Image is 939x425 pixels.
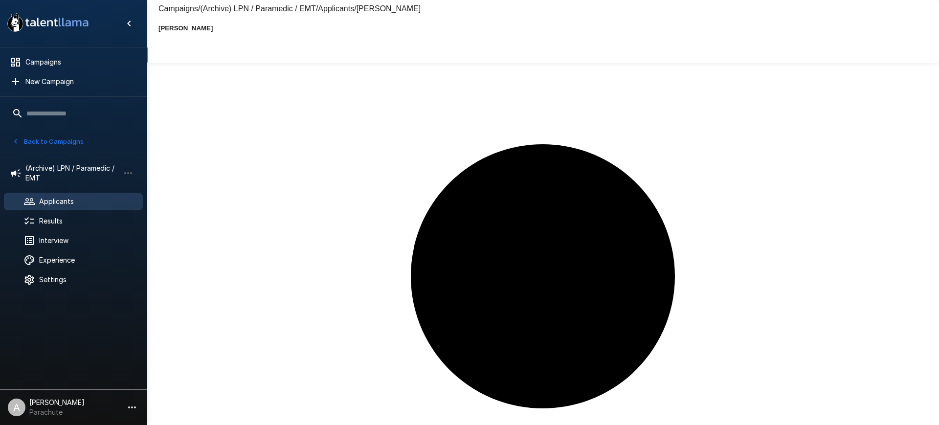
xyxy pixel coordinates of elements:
u: Applicants [318,4,354,13]
span: / [354,4,356,13]
span: / [198,4,200,13]
span: [PERSON_NAME] [357,4,421,13]
u: Campaigns [158,4,198,13]
span: / [316,4,318,13]
u: (Archive) LPN / Paramedic / EMT [200,4,316,13]
b: [PERSON_NAME] [158,24,213,32]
